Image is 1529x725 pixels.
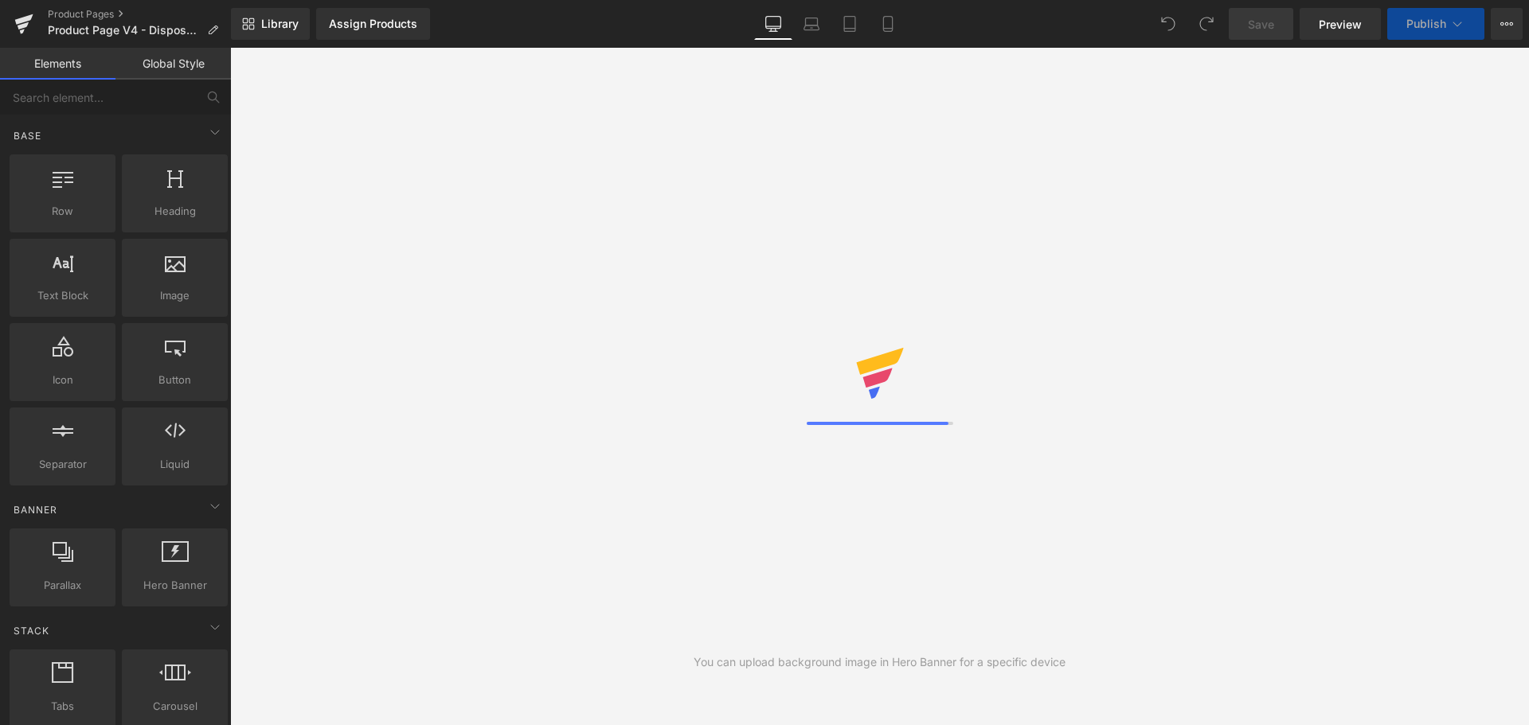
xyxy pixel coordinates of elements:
span: Icon [14,372,111,388]
a: Laptop [792,8,831,40]
span: Carousel [127,698,223,715]
button: More [1491,8,1523,40]
span: Banner [12,502,59,517]
span: Hero Banner [127,577,223,594]
span: Separator [14,456,111,473]
span: Tabs [14,698,111,715]
span: Button [127,372,223,388]
a: Global Style [115,48,231,80]
a: Desktop [754,8,792,40]
a: Tablet [831,8,869,40]
a: New Library [231,8,310,40]
button: Undo [1152,8,1184,40]
span: Base [12,128,43,143]
a: Product Pages [48,8,231,21]
a: Preview [1300,8,1381,40]
button: Publish [1387,8,1484,40]
div: You can upload background image in Hero Banner for a specific device [694,653,1066,671]
span: Save [1248,16,1274,33]
span: Preview [1319,16,1362,33]
span: Stack [12,623,51,638]
span: Library [261,17,299,31]
span: Liquid [127,456,223,473]
span: Product Page V4 - Disposables V2 [48,24,201,37]
span: Heading [127,203,223,220]
a: Mobile [869,8,907,40]
span: Publish [1406,18,1446,30]
span: Row [14,203,111,220]
span: Text Block [14,287,111,304]
div: Assign Products [329,18,417,30]
span: Image [127,287,223,304]
span: Parallax [14,577,111,594]
button: Redo [1191,8,1222,40]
